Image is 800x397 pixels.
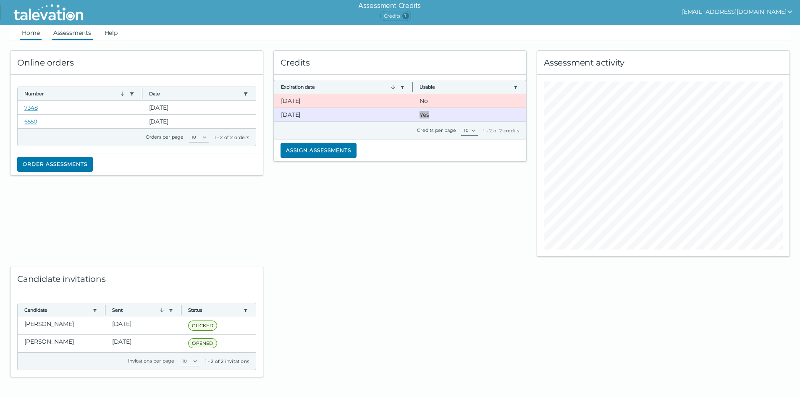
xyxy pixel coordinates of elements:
button: Usable [420,84,510,90]
button: Assign assessments [281,143,357,158]
h6: Assessment Credits [358,1,421,11]
clr-dg-cell: [DATE] [142,101,256,114]
clr-dg-cell: [DATE] [105,335,182,352]
clr-dg-cell: [PERSON_NAME] [18,335,105,352]
clr-dg-cell: Yes [413,108,526,121]
button: Sent [112,307,165,313]
a: Home [20,25,42,40]
div: Assessment activity [537,51,790,75]
clr-dg-cell: [DATE] [105,317,182,334]
button: Order assessments [17,157,93,172]
div: 1 - 2 of 2 invitations [205,358,249,365]
span: 1 [402,13,409,19]
clr-dg-cell: [DATE] [274,108,413,121]
label: Orders per page [146,134,184,140]
img: Talevation_Logo_Transparent_white.png [10,2,87,23]
a: 7348 [24,104,38,111]
span: OPENED [188,338,217,348]
button: Expiration date [281,84,396,90]
button: show user actions [682,7,793,17]
label: Invitations per page [128,358,175,364]
button: Column resize handle [410,78,415,96]
button: Status [188,307,240,313]
div: 1 - 2 of 2 credits [483,127,519,134]
clr-dg-cell: [DATE] [274,94,413,108]
button: Column resize handle [139,84,145,103]
label: Credits per page [417,127,456,133]
button: Column resize handle [102,301,108,319]
a: Help [103,25,120,40]
span: Credits [380,11,411,21]
a: Assessments [52,25,93,40]
clr-dg-cell: [PERSON_NAME] [18,317,105,334]
div: Candidate invitations [10,267,263,291]
button: Candidate [24,307,89,313]
button: Column resize handle [178,301,184,319]
clr-dg-cell: [DATE] [142,115,256,128]
a: 6550 [24,118,37,125]
div: 1 - 2 of 2 orders [214,134,249,141]
span: CLICKED [188,321,217,331]
div: Credits [274,51,526,75]
div: Online orders [10,51,263,75]
clr-dg-cell: No [413,94,526,108]
button: Number [24,90,126,97]
button: Date [149,90,240,97]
